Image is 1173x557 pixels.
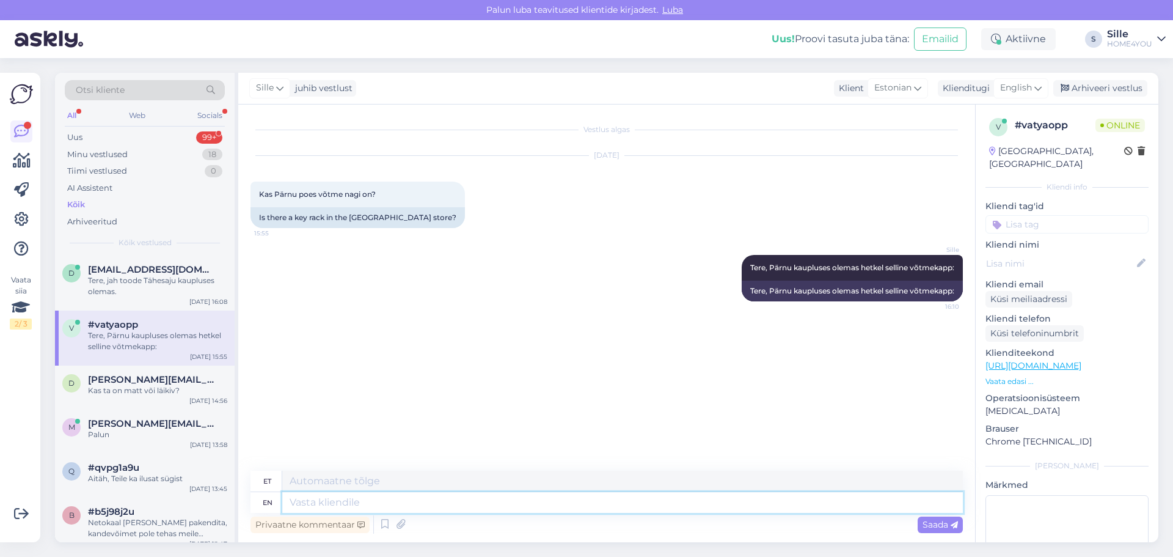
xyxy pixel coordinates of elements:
[1085,31,1102,48] div: S
[189,484,227,493] div: [DATE] 13:45
[189,396,227,405] div: [DATE] 14:56
[67,149,128,161] div: Minu vestlused
[985,291,1072,308] div: Küsi meiliaadressi
[985,405,1149,418] p: [MEDICAL_DATA]
[195,108,225,124] div: Socials
[985,347,1149,360] p: Klienditeekond
[985,278,1149,291] p: Kliendi email
[88,517,227,539] div: Netokaal [PERSON_NAME] pakendita, kandevõimet pole tehas meile andnud, aga 10 kg kannatab kindlasti.
[772,33,795,45] b: Uus!
[834,82,864,95] div: Klient
[985,312,1149,325] p: Kliendi telefon
[1015,118,1095,133] div: # vatyaopp
[913,302,959,311] span: 16:10
[290,82,353,95] div: juhib vestlust
[88,374,215,385] span: diana.povaljajeva@gmail.com
[189,539,227,548] div: [DATE] 12:47
[874,81,912,95] span: Estonian
[202,149,222,161] div: 18
[914,28,967,51] button: Emailid
[923,519,958,530] span: Saada
[88,473,227,484] div: Aitäh, Teile ka ilusat sügist
[10,275,32,330] div: Vaata siia
[76,84,125,97] span: Otsi kliente
[985,215,1149,234] input: Lisa tag
[68,467,75,476] span: q
[772,32,909,46] div: Proovi tasuta juba täna:
[10,83,33,106] img: Askly Logo
[659,4,687,15] span: Luba
[126,108,148,124] div: Web
[985,376,1149,387] p: Vaata edasi ...
[67,182,112,194] div: AI Assistent
[65,108,79,124] div: All
[250,517,370,533] div: Privaatne kommentaar
[985,325,1084,342] div: Küsi telefoninumbrit
[67,216,117,228] div: Arhiveeritud
[10,319,32,330] div: 2 / 3
[88,418,215,429] span: merle.tde@gmail.com
[1053,80,1147,97] div: Arhiveeri vestlus
[69,323,74,333] span: v
[263,492,272,513] div: en
[250,150,963,161] div: [DATE]
[986,257,1135,270] input: Lisa nimi
[67,131,82,144] div: Uus
[985,238,1149,251] p: Kliendi nimi
[985,479,1149,492] p: Märkmed
[985,200,1149,213] p: Kliendi tag'id
[189,297,227,306] div: [DATE] 16:08
[985,422,1149,435] p: Brauser
[985,460,1149,471] div: [PERSON_NAME]
[88,275,227,297] div: Tere, jah toode Tähesaju kaupluses olemas.
[989,145,1124,171] div: [GEOGRAPHIC_DATA], [GEOGRAPHIC_DATA]
[88,319,138,330] span: #vatyaopp
[68,268,75,278] span: d
[263,471,271,492] div: et
[119,237,172,248] span: Kõik vestlused
[1107,29,1166,49] a: SilleHOME4YOU
[67,165,127,177] div: Tiimi vestlused
[985,435,1149,448] p: Chrome [TECHNICAL_ID]
[88,429,227,440] div: Palun
[1095,119,1145,132] span: Online
[68,378,75,388] span: d
[938,82,990,95] div: Klienditugi
[1000,81,1032,95] span: English
[1107,39,1152,49] div: HOME4YOU
[259,190,376,199] span: Kas Pärnu poes võtme nagi on?
[250,124,963,135] div: Vestlus algas
[68,422,75,432] span: m
[1107,29,1152,39] div: Sille
[69,511,75,520] span: b
[88,264,215,275] span: denchha@mail.ru
[254,229,300,238] span: 15:55
[88,462,139,473] span: #qvpg1a9u
[985,392,1149,405] p: Operatsioonisüsteem
[67,199,85,211] div: Kõik
[913,245,959,254] span: Sille
[88,330,227,352] div: Tere, Pärnu kaupluses olemas hetkel selline võtmekapp:
[190,352,227,361] div: [DATE] 15:55
[256,81,274,95] span: Sille
[88,385,227,396] div: Kas ta on matt või läikiv?
[750,263,954,272] span: Tere, Pärnu kaupluses olemas hetkel selline võtmekapp:
[196,131,222,144] div: 99+
[250,207,465,228] div: Is there a key rack in the [GEOGRAPHIC_DATA] store?
[88,506,134,517] span: #b5j98j2u
[981,28,1056,50] div: Aktiivne
[985,360,1081,371] a: [URL][DOMAIN_NAME]
[190,440,227,449] div: [DATE] 13:58
[985,182,1149,193] div: Kliendi info
[205,165,222,177] div: 0
[742,281,963,301] div: Tere, Pärnu kaupluses olemas hetkel selline võtmekapp:
[996,122,1001,131] span: v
